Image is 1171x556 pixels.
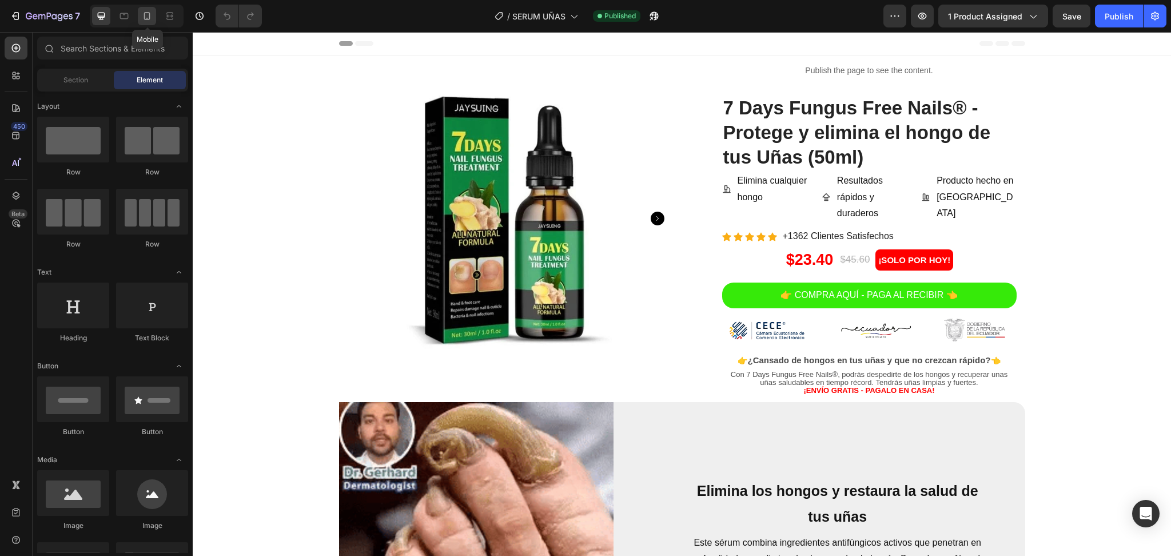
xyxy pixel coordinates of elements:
[1132,500,1160,527] div: Open Intercom Messenger
[545,141,623,174] p: Elimina cualquier hongo
[492,445,798,499] h2: Elimina los hongos y restaura la salud de tus uñas
[116,239,188,249] div: Row
[9,209,27,219] div: Beta
[37,101,59,112] span: Layout
[529,251,824,276] button: 👉 COMPRA AQUÍ - PAGA AL RECIBIR 👈
[37,455,57,465] span: Media
[11,122,27,131] div: 450
[216,5,262,27] div: Undo/Redo
[611,354,742,363] strong: ¡ENVÍO GRATIS - PAGALO EN CASA!
[588,255,764,272] div: 👉 COMPRA AQUÍ - PAGA AL RECIBIR 👈
[458,180,472,193] button: Carousel Next Arrow
[938,5,1048,27] button: 1 product assigned
[590,196,701,213] p: +1362 Clientes Satisfechos
[798,324,808,333] span: 👈
[744,141,822,190] p: Producto hecho en [GEOGRAPHIC_DATA]
[116,427,188,437] div: Button
[512,10,565,22] span: SERUM UÑAS
[507,10,510,22] span: /
[170,97,188,116] span: Toggle open
[1053,5,1090,27] button: Save
[948,10,1022,22] span: 1 product assigned
[137,75,163,85] span: Element
[37,37,188,59] input: Search Sections & Elements
[116,167,188,177] div: Row
[686,220,758,236] p: ¡SOLO POR HOY!
[1062,11,1081,21] span: Save
[193,32,1171,556] iframe: Design area
[644,141,722,190] p: Resultados rápidos y duraderos
[170,451,188,469] span: Toggle open
[37,267,51,277] span: Text
[529,277,824,320] img: gempages_516289348757357819-63f7c90b-22bf-4ac3-8e16-f0030f05e46e.png
[555,323,798,333] strong: ¿Cansado de hongos en tus uñas y que no crezcan rápido?
[37,333,109,343] div: Heading
[5,5,85,27] button: 7
[531,339,823,355] p: Con 7 Days Fungus Free Nails®, podrás despedirte de los hongos y recuperar unas uñas saludables e...
[116,333,188,343] div: Text Block
[37,167,109,177] div: Row
[529,33,824,45] p: Publish the page to see the content.
[1095,5,1143,27] button: Publish
[37,427,109,437] div: Button
[63,75,88,85] span: Section
[37,239,109,249] div: Row
[1105,10,1133,22] div: Publish
[545,324,555,333] span: 👉
[646,220,678,235] div: $45.60
[529,63,824,139] h2: 7 Days Fungus Free Nails® - Protege y elimina el hongo de tus Uñas (50ml)
[116,521,188,531] div: Image
[170,357,188,375] span: Toggle open
[592,217,642,239] div: $23.40
[37,521,109,531] div: Image
[37,361,58,371] span: Button
[170,263,188,281] span: Toggle open
[75,9,80,23] p: 7
[604,11,636,21] span: Published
